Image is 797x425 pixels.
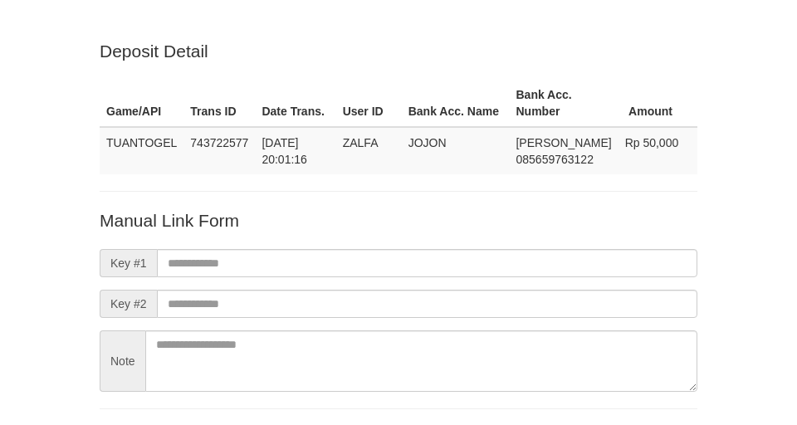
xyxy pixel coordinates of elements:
[516,153,593,166] span: Copy 085659763122 to clipboard
[402,80,510,127] th: Bank Acc. Name
[408,136,447,149] span: JOJON
[100,330,145,392] span: Note
[625,136,679,149] span: Rp 50,000
[343,136,379,149] span: ZALFA
[509,80,618,127] th: Bank Acc. Number
[100,290,157,318] span: Key #2
[183,127,255,174] td: 743722577
[619,80,697,127] th: Amount
[100,127,183,174] td: TUANTOGEL
[516,136,611,149] span: [PERSON_NAME]
[100,80,183,127] th: Game/API
[336,80,402,127] th: User ID
[100,208,697,232] p: Manual Link Form
[183,80,255,127] th: Trans ID
[255,80,335,127] th: Date Trans.
[100,39,697,63] p: Deposit Detail
[262,136,307,166] span: [DATE] 20:01:16
[100,249,157,277] span: Key #1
